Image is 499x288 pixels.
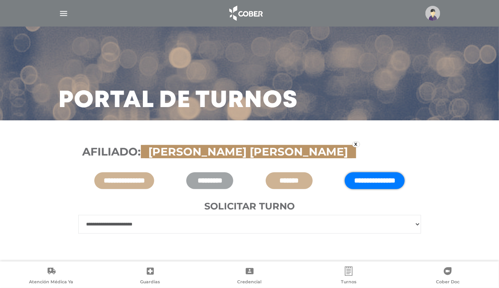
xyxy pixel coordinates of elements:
[238,279,262,286] span: Credencial
[341,279,357,286] span: Turnos
[299,267,398,286] a: Turnos
[101,267,200,286] a: Guardias
[83,145,417,159] h3: Afiliado:
[59,9,68,18] img: Cober_menu-lines-white.svg
[200,267,299,286] a: Credencial
[352,141,360,147] a: x
[59,91,298,111] h3: Portal de turnos
[2,267,101,286] a: Atención Médica Ya
[436,279,459,286] span: Cober Doc
[145,145,352,158] span: [PERSON_NAME] [PERSON_NAME]
[225,4,266,23] img: logo_cober_home-white.png
[78,201,421,212] h4: Solicitar turno
[29,279,73,286] span: Atención Médica Ya
[398,267,497,286] a: Cober Doc
[425,6,440,21] img: profile-placeholder.svg
[141,279,160,286] span: Guardias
